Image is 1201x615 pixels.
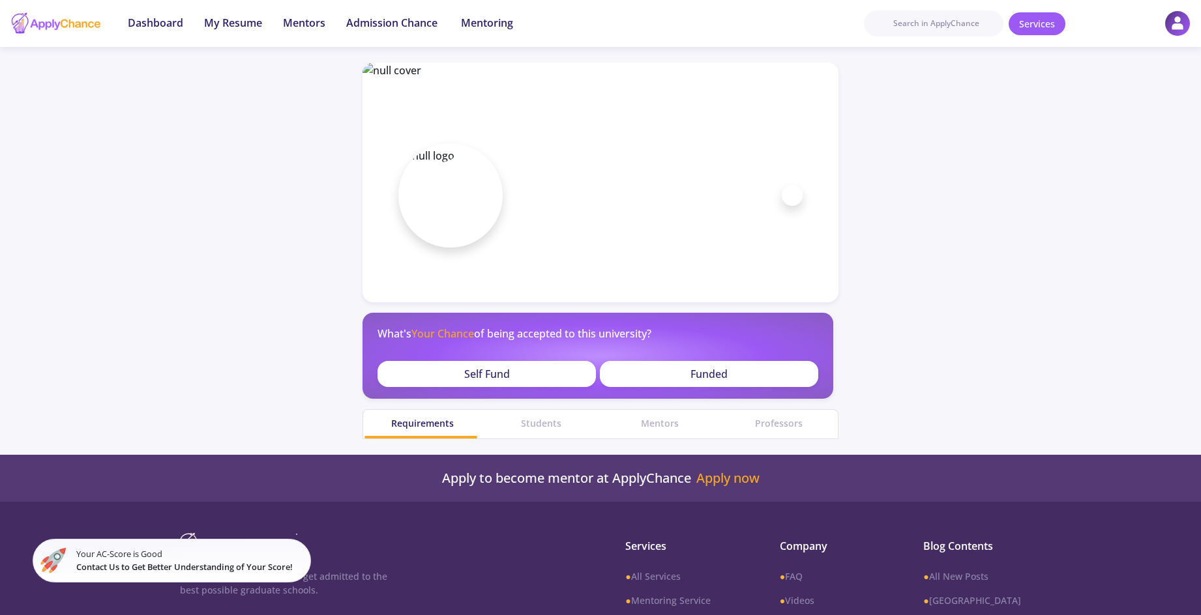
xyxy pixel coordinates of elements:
a: Professors [719,416,838,430]
span: Your Chance [411,326,474,341]
a: ●FAQ [780,569,882,583]
a: ●Videos [780,594,882,607]
span: Blog Contents [923,538,1020,554]
a: Services [1009,12,1065,35]
a: ●[GEOGRAPHIC_DATA] [923,594,1020,607]
a: Apply now [696,470,760,486]
b: ● [923,594,928,607]
a: ●All New Posts [923,569,1020,583]
p: We make it easy and fast to get admitted to the best possible graduate schools. [180,569,387,597]
b: ● [625,570,630,582]
span: Admission Chance [346,15,440,31]
a: Requirements [363,416,482,430]
b: ● [780,570,785,582]
a: Students [482,416,600,430]
p: Self Fund [464,366,510,382]
b: ● [625,594,630,607]
img: ac-market [40,548,66,573]
span: Services [625,538,737,554]
p: Funded [690,366,728,382]
img: null cover [363,63,421,193]
span: Mentoring [461,15,513,31]
span: My Resume [204,15,262,31]
span: Dashboard [128,15,183,31]
b: ● [780,594,785,607]
a: Mentors [600,416,719,430]
img: ApplyChance logo [180,533,274,554]
img: null logo [402,148,454,164]
a: ●Mentoring Service [625,594,737,607]
span: Mentors [283,15,325,31]
input: Search in ApplyChance [864,10,1003,36]
small: Your AC-Score is Good [76,548,303,573]
b: ● [923,570,928,582]
p: What's of being accepted to this university? [378,326,651,341]
span: Contact Us to Get Better Understanding of Your Score! [76,561,293,573]
a: ●All Services [625,569,737,583]
span: Company [780,538,882,554]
